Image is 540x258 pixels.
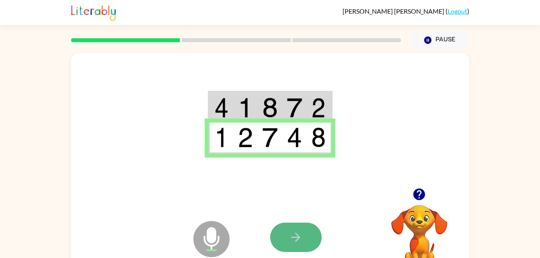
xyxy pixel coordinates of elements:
span: [PERSON_NAME] [PERSON_NAME] [343,7,446,15]
img: 8 [311,127,326,147]
button: Pause [411,31,469,49]
img: 4 [287,127,302,147]
img: 7 [287,98,302,118]
div: ( ) [343,7,469,15]
img: 2 [311,98,326,118]
img: 1 [238,98,253,118]
img: 8 [262,98,277,118]
img: Literably [71,3,116,21]
img: 7 [262,127,277,147]
img: 1 [214,127,229,147]
img: 4 [214,98,229,118]
img: 2 [238,127,253,147]
a: Logout [448,7,467,15]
